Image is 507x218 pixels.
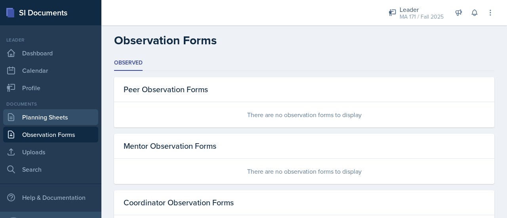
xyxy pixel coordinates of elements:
a: Search [3,161,98,177]
div: Documents [3,100,98,108]
h2: Observation Forms [114,33,217,47]
div: Coordinator Observation Forms [114,190,494,215]
div: There are no observation forms to display [114,102,494,127]
div: Help & Documentation [3,190,98,205]
div: Leader [3,36,98,44]
div: Mentor Observation Forms [114,134,494,159]
div: Peer Observation Forms [114,77,494,102]
a: Profile [3,80,98,96]
a: Planning Sheets [3,109,98,125]
div: There are no observation forms to display [114,159,494,184]
div: Leader [400,5,444,14]
a: Dashboard [3,45,98,61]
a: Observation Forms [3,127,98,142]
li: Observed [114,55,143,71]
a: Uploads [3,144,98,160]
a: Calendar [3,63,98,78]
div: MA 171 / Fall 2025 [400,13,444,21]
